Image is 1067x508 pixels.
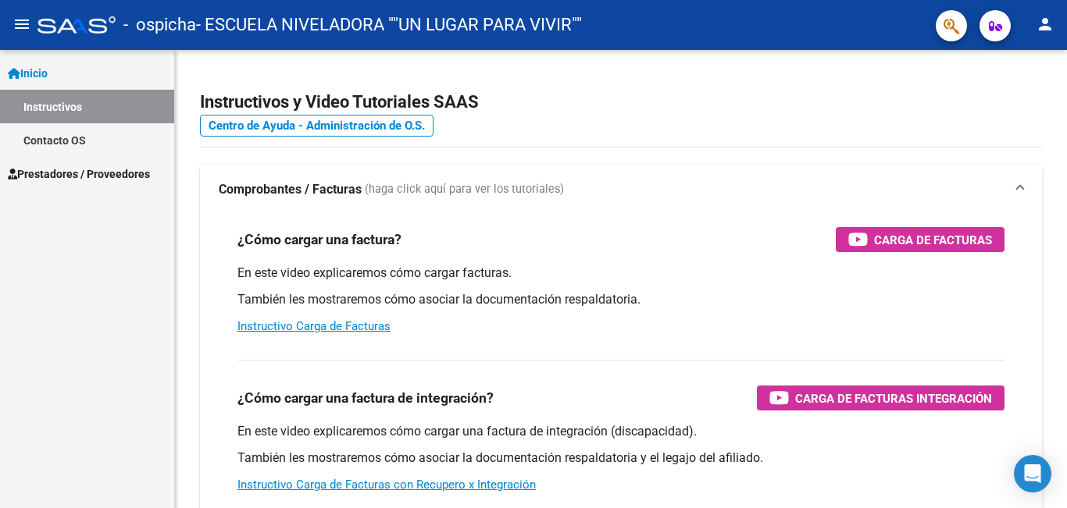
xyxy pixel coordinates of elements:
div: Open Intercom Messenger [1014,455,1051,492]
a: Centro de Ayuda - Administración de O.S. [200,115,434,137]
h3: ¿Cómo cargar una factura de integración? [237,387,494,409]
span: Prestadores / Proveedores [8,165,150,183]
a: Instructivo Carga de Facturas [237,319,391,333]
strong: Comprobantes / Facturas [219,181,362,198]
span: (haga click aquí para ver los tutoriales) [365,181,564,198]
span: - ospicha [123,8,196,42]
span: Carga de Facturas Integración [795,389,992,408]
span: Carga de Facturas [874,230,992,250]
p: También les mostraremos cómo asociar la documentación respaldatoria. [237,291,1005,308]
p: También les mostraremos cómo asociar la documentación respaldatoria y el legajo del afiliado. [237,449,1005,467]
p: En este video explicaremos cómo cargar facturas. [237,265,1005,282]
button: Carga de Facturas Integración [757,385,1005,410]
mat-icon: person [1036,15,1055,34]
mat-icon: menu [12,15,31,34]
a: Instructivo Carga de Facturas con Recupero x Integración [237,478,536,492]
p: En este video explicaremos cómo cargar una factura de integración (discapacidad). [237,423,1005,440]
h3: ¿Cómo cargar una factura? [237,229,401,250]
mat-expansion-panel-header: Comprobantes / Facturas (haga click aquí para ver los tutoriales) [200,165,1042,215]
span: Inicio [8,65,48,82]
span: - ESCUELA NIVELADORA ""UN LUGAR PARA VIVIR"" [196,8,582,42]
h2: Instructivos y Video Tutoriales SAAS [200,87,1042,117]
button: Carga de Facturas [836,227,1005,252]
